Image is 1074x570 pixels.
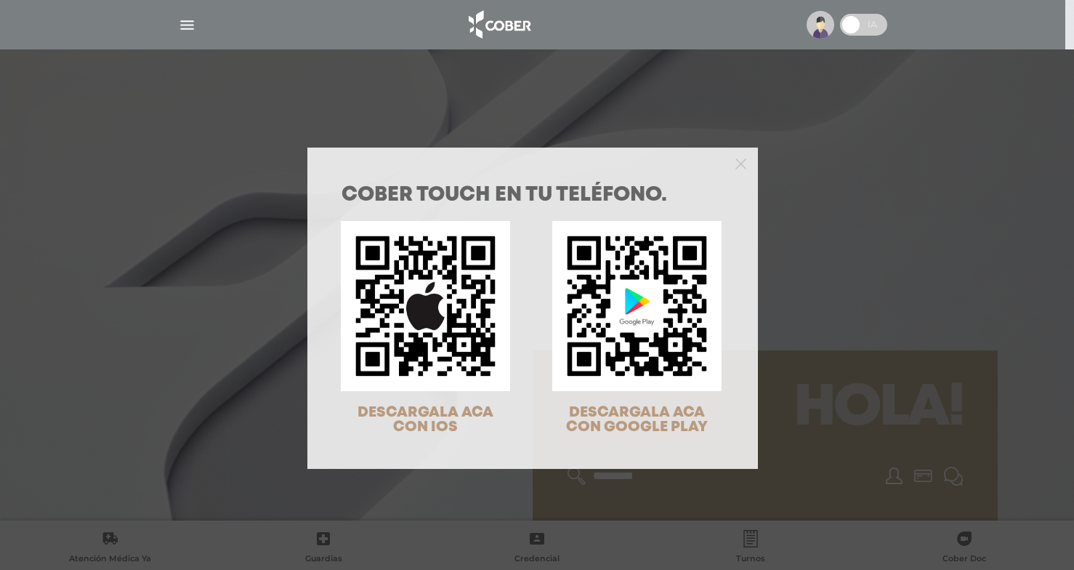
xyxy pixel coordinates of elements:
[735,156,746,169] button: Close
[358,406,493,434] span: DESCARGALA ACA CON IOS
[341,221,510,390] img: qr-code
[552,221,722,390] img: qr-code
[342,185,724,206] h1: COBER TOUCH en tu teléfono.
[566,406,708,434] span: DESCARGALA ACA CON GOOGLE PLAY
